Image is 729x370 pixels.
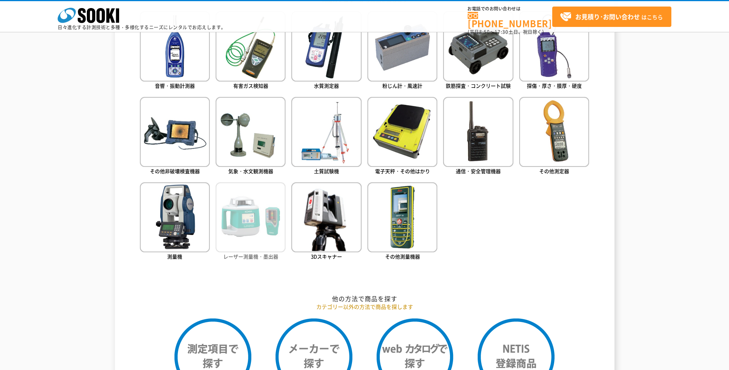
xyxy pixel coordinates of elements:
img: 探傷・厚さ・膜厚・硬度 [519,11,589,81]
img: その他非破壊検査機器 [140,97,210,167]
a: 探傷・厚さ・膜厚・硬度 [519,11,589,91]
span: レーザー測量機・墨出器 [223,253,278,260]
a: その他非破壊検査機器 [140,97,210,177]
h2: 他の方法で商品を探す [140,295,590,303]
a: 土質試験機 [291,97,361,177]
a: 音響・振動計測器 [140,11,210,91]
p: 日々進化する計測技術と多種・多様化するニーズにレンタルでお応えします。 [58,25,226,30]
span: 17:30 [495,28,508,35]
span: お電話でのお問い合わせは [468,7,552,11]
span: 有害ガス検知器 [233,82,268,89]
span: 3Dスキャナー [311,253,342,260]
a: 有害ガス検知器 [216,11,286,91]
span: 気象・水文観測機器 [228,167,273,175]
img: 鉄筋探査・コンクリート試験 [443,11,513,81]
img: 有害ガス検知器 [216,11,286,81]
img: レーザー測量機・墨出器 [216,182,286,252]
a: [PHONE_NUMBER] [468,12,552,28]
a: レーザー測量機・墨出器 [216,182,286,262]
a: 電子天秤・その他はかり [367,97,437,177]
img: 気象・水文観測機器 [216,97,286,167]
a: その他測量機器 [367,182,437,262]
img: 水質測定器 [291,11,361,81]
img: その他測量機器 [367,182,437,252]
span: 測量機 [167,253,182,260]
span: その他測定器 [539,167,569,175]
a: 3Dスキャナー [291,182,361,262]
p: カテゴリー以外の方法で商品を探します [140,303,590,311]
span: 鉄筋探査・コンクリート試験 [446,82,511,89]
img: 粉じん計・風速計 [367,11,437,81]
span: その他非破壊検査機器 [150,167,200,175]
span: その他測量機器 [385,253,420,260]
span: 音響・振動計測器 [155,82,195,89]
span: 通信・安全管理機器 [456,167,501,175]
a: 水質測定器 [291,11,361,91]
a: 鉄筋探査・コンクリート試験 [443,11,513,91]
span: はこちら [560,11,663,23]
span: 電子天秤・その他はかり [375,167,430,175]
a: 測量機 [140,182,210,262]
a: お見積り･お問い合わせはこちら [552,7,671,27]
span: 8:50 [479,28,490,35]
strong: お見積り･お問い合わせ [575,12,640,21]
img: その他測定器 [519,97,589,167]
a: 粉じん計・風速計 [367,11,437,91]
img: 土質試験機 [291,97,361,167]
a: その他測定器 [519,97,589,177]
img: 測量機 [140,182,210,252]
img: 3Dスキャナー [291,182,361,252]
span: 土質試験機 [314,167,339,175]
a: 通信・安全管理機器 [443,97,513,177]
img: 電子天秤・その他はかり [367,97,437,167]
span: 水質測定器 [314,82,339,89]
span: 粉じん計・風速計 [382,82,422,89]
img: 通信・安全管理機器 [443,97,513,167]
img: 音響・振動計測器 [140,11,210,81]
span: (平日 ～ 土日、祝日除く) [468,28,544,35]
span: 探傷・厚さ・膜厚・硬度 [527,82,582,89]
a: 気象・水文観測機器 [216,97,286,177]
